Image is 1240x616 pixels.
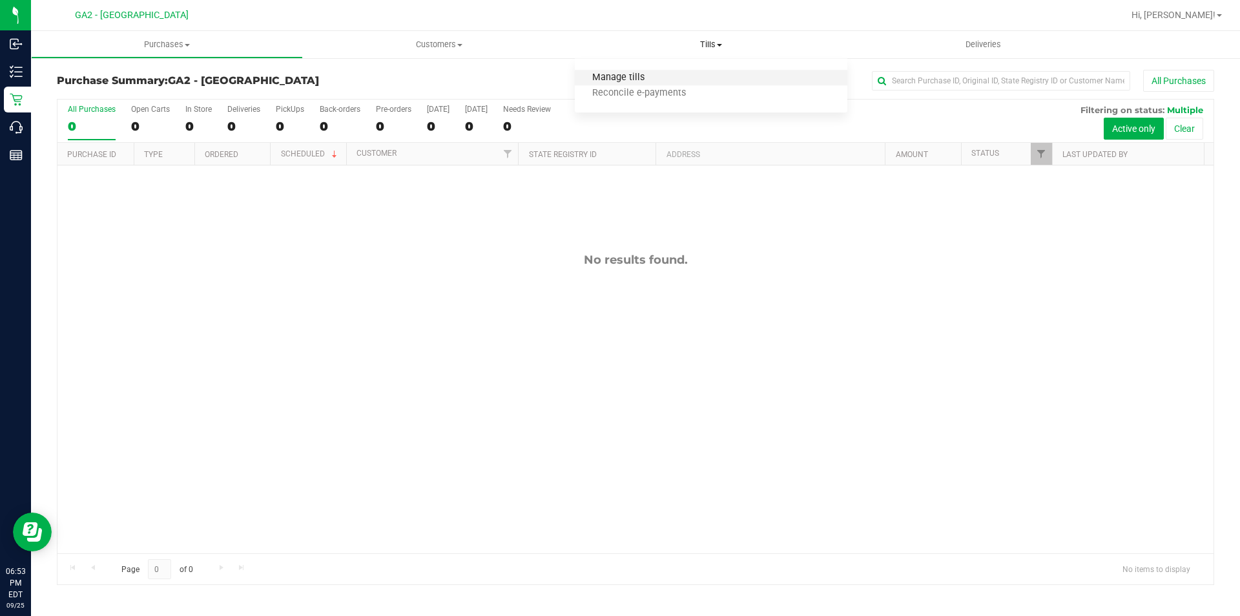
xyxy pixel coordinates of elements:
[575,31,847,58] a: Tills Manage tills Reconcile e-payments
[31,31,303,58] a: Purchases
[10,121,23,134] inline-svg: Call Center
[281,149,340,158] a: Scheduled
[1167,105,1203,115] span: Multiple
[1143,70,1214,92] button: All Purchases
[303,31,575,58] a: Customers
[896,150,928,159] a: Amount
[168,74,319,87] span: GA2 - [GEOGRAPHIC_DATA]
[227,119,260,134] div: 0
[376,105,411,114] div: Pre-orders
[497,143,518,165] a: Filter
[13,513,52,551] iframe: Resource center
[320,105,360,114] div: Back-orders
[131,105,170,114] div: Open Carts
[503,105,551,114] div: Needs Review
[144,150,163,159] a: Type
[1080,105,1164,115] span: Filtering on status:
[872,71,1130,90] input: Search Purchase ID, Original ID, State Registry ID or Customer Name...
[57,253,1214,267] div: No results found.
[971,149,999,158] a: Status
[10,149,23,162] inline-svg: Reports
[1104,118,1164,140] button: Active only
[503,119,551,134] div: 0
[465,105,488,114] div: [DATE]
[575,39,847,50] span: Tills
[10,37,23,50] inline-svg: Inbound
[948,39,1018,50] span: Deliveries
[185,105,212,114] div: In Store
[10,93,23,106] inline-svg: Retail
[68,105,116,114] div: All Purchases
[67,150,116,159] a: Purchase ID
[75,10,189,21] span: GA2 - [GEOGRAPHIC_DATA]
[529,150,597,159] a: State Registry ID
[185,119,212,134] div: 0
[320,119,360,134] div: 0
[32,39,302,50] span: Purchases
[6,600,25,610] p: 09/25
[227,105,260,114] div: Deliveries
[575,72,662,83] span: Manage tills
[1031,143,1052,165] a: Filter
[465,119,488,134] div: 0
[1062,150,1128,159] a: Last Updated By
[68,119,116,134] div: 0
[427,119,449,134] div: 0
[276,105,304,114] div: PickUps
[376,119,411,134] div: 0
[1112,559,1201,579] span: No items to display
[427,105,449,114] div: [DATE]
[304,39,574,50] span: Customers
[276,119,304,134] div: 0
[57,75,442,87] h3: Purchase Summary:
[656,143,885,165] th: Address
[205,150,238,159] a: Ordered
[131,119,170,134] div: 0
[110,559,203,579] span: Page of 0
[575,88,703,99] span: Reconcile e-payments
[10,65,23,78] inline-svg: Inventory
[847,31,1119,58] a: Deliveries
[1131,10,1215,20] span: Hi, [PERSON_NAME]!
[356,149,397,158] a: Customer
[6,566,25,600] p: 06:53 PM EDT
[1166,118,1203,140] button: Clear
